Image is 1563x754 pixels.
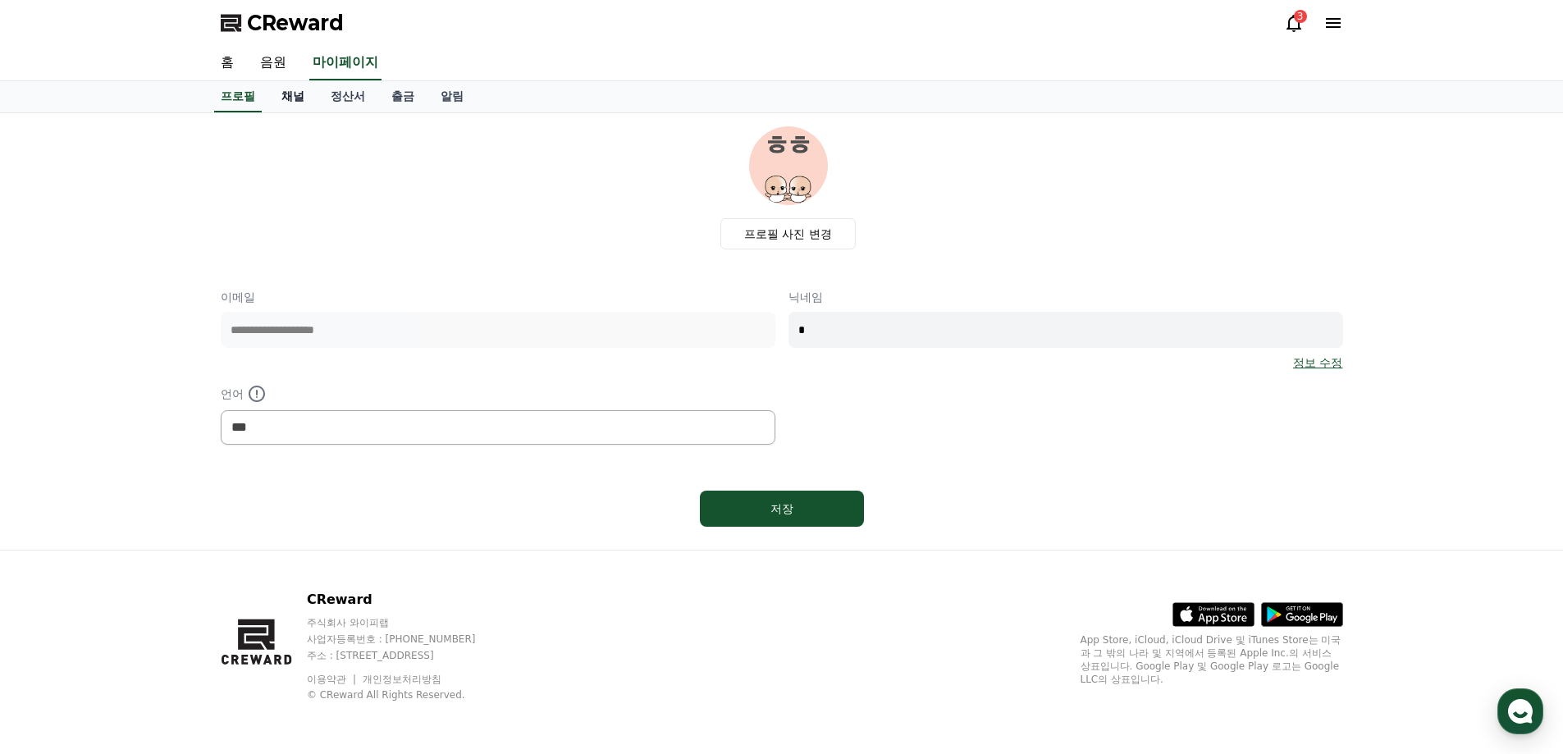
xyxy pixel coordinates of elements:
[52,545,62,558] span: 홈
[307,649,507,662] p: 주소 : [STREET_ADDRESS]
[318,81,378,112] a: 정산서
[150,546,170,559] span: 대화
[5,520,108,561] a: 홈
[254,545,273,558] span: 설정
[1294,10,1307,23] div: 3
[1284,13,1304,33] a: 3
[1293,354,1342,371] a: 정보 수정
[108,520,212,561] a: 대화
[208,46,247,80] a: 홈
[221,289,775,305] p: 이메일
[378,81,427,112] a: 출금
[700,491,864,527] button: 저장
[309,46,382,80] a: 마이페이지
[214,81,262,112] a: 프로필
[247,46,299,80] a: 음원
[307,674,359,685] a: 이용약관
[307,633,507,646] p: 사업자등록번호 : [PHONE_NUMBER]
[268,81,318,112] a: 채널
[427,81,477,112] a: 알림
[749,126,828,205] img: profile_image
[247,10,344,36] span: CReward
[212,520,315,561] a: 설정
[307,688,507,701] p: © CReward All Rights Reserved.
[363,674,441,685] a: 개인정보처리방침
[1081,633,1343,686] p: App Store, iCloud, iCloud Drive 및 iTunes Store는 미국과 그 밖의 나라 및 지역에서 등록된 Apple Inc.의 서비스 상표입니다. Goo...
[733,500,831,517] div: 저장
[788,289,1343,305] p: 닉네임
[221,10,344,36] a: CReward
[307,616,507,629] p: 주식회사 와이피랩
[307,590,507,610] p: CReward
[221,384,775,404] p: 언어
[720,218,856,249] label: 프로필 사진 변경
